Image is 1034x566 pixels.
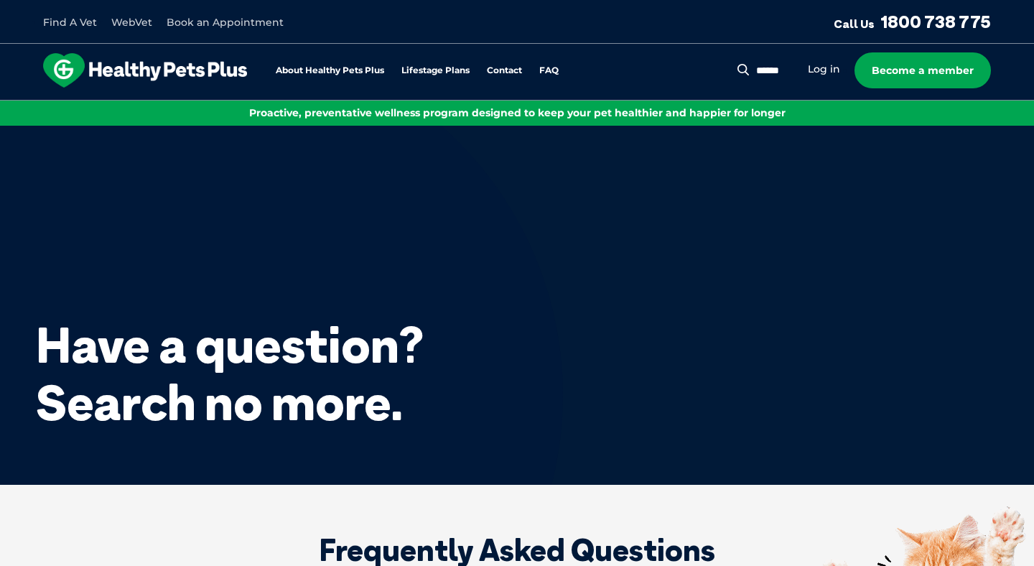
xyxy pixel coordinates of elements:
[167,16,284,29] a: Book an Appointment
[214,535,821,565] h2: Frequently Asked Questions
[735,62,753,77] button: Search
[36,316,1034,430] h1: Have a question? Search no more.
[43,16,97,29] a: Find A Vet
[539,66,559,75] a: FAQ
[276,66,384,75] a: About Healthy Pets Plus
[43,53,247,88] img: hpp-logo
[487,66,522,75] a: Contact
[808,62,840,76] a: Log in
[249,106,786,119] span: Proactive, preventative wellness program designed to keep your pet healthier and happier for longer
[111,16,152,29] a: WebVet
[401,66,470,75] a: Lifestage Plans
[834,17,875,31] span: Call Us
[854,52,991,88] a: Become a member
[834,11,991,32] a: Call Us1800 738 775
